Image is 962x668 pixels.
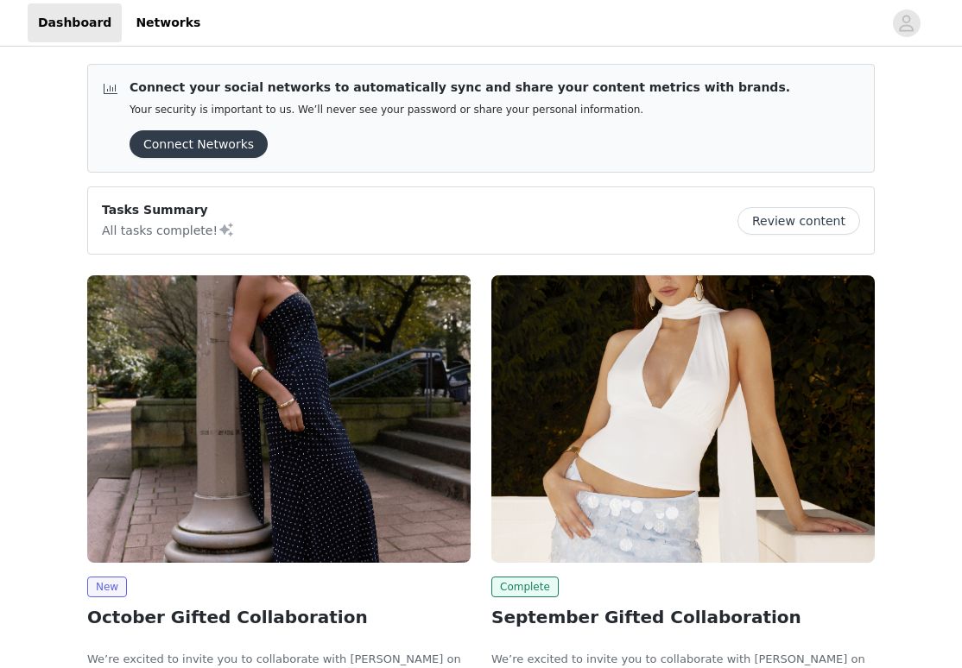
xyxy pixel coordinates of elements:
a: Dashboard [28,3,122,42]
span: New [87,577,127,597]
a: Networks [125,3,211,42]
span: Complete [491,577,559,597]
p: Your security is important to us. We’ll never see your password or share your personal information. [130,104,790,117]
h2: September Gifted Collaboration [491,604,875,630]
div: avatar [898,9,915,37]
button: Review content [737,207,860,235]
p: Tasks Summary [102,201,235,219]
p: Connect your social networks to automatically sync and share your content metrics with brands. [130,79,790,97]
button: Connect Networks [130,130,268,158]
img: Peppermayo UK [87,275,471,563]
p: All tasks complete! [102,219,235,240]
h2: October Gifted Collaboration [87,604,471,630]
img: Peppermayo UK [491,275,875,563]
